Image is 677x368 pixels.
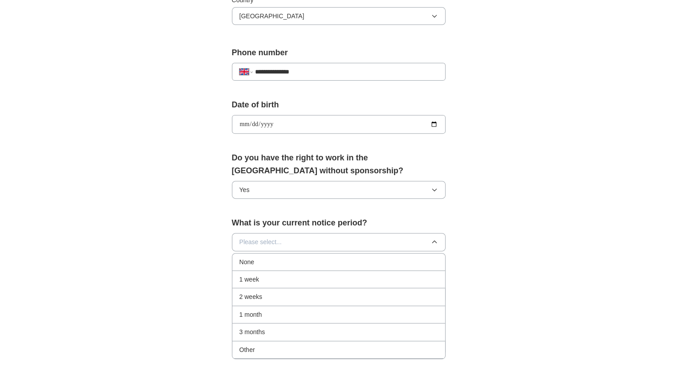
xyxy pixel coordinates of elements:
[239,11,304,21] span: [GEOGRAPHIC_DATA]
[239,237,282,247] span: Please select...
[239,345,255,355] span: Other
[232,217,446,229] label: What is your current notice period?
[239,310,262,319] span: 1 month
[239,274,259,284] span: 1 week
[239,257,254,267] span: None
[232,98,446,111] label: Date of birth
[232,233,446,251] button: Please select...
[232,7,446,25] button: [GEOGRAPHIC_DATA]
[239,292,262,302] span: 2 weeks
[232,46,446,59] label: Phone number
[239,185,250,195] span: Yes
[239,327,265,337] span: 3 months
[232,181,446,199] button: Yes
[232,151,446,177] label: Do you have the right to work in the [GEOGRAPHIC_DATA] without sponsorship?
